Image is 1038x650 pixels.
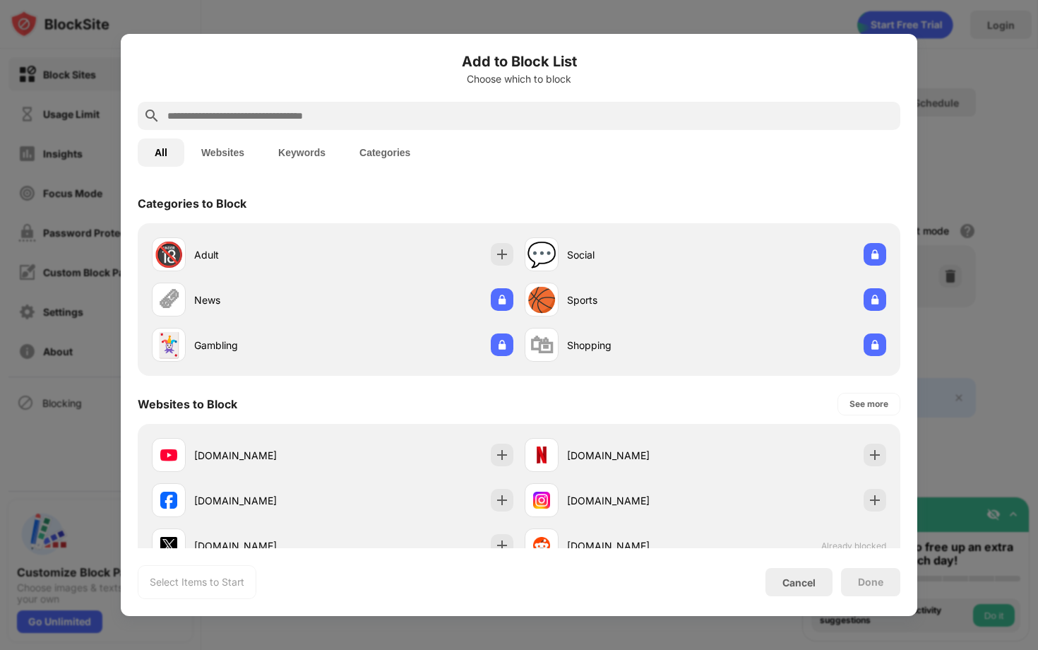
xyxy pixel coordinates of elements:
[533,537,550,554] img: favicons
[194,247,333,262] div: Adult
[533,492,550,509] img: favicons
[160,492,177,509] img: favicons
[567,538,705,553] div: [DOMAIN_NAME]
[567,247,705,262] div: Social
[194,493,333,508] div: [DOMAIN_NAME]
[154,240,184,269] div: 🔞
[194,448,333,463] div: [DOMAIN_NAME]
[567,338,705,353] div: Shopping
[160,447,177,463] img: favicons
[138,138,184,167] button: All
[567,448,705,463] div: [DOMAIN_NAME]
[342,138,427,167] button: Categories
[154,331,184,360] div: 🃏
[194,338,333,353] div: Gambling
[821,540,886,551] span: Already blocked
[143,107,160,124] img: search.svg
[567,292,705,307] div: Sports
[184,138,261,167] button: Websites
[138,196,246,211] div: Categories to Block
[858,577,883,588] div: Done
[782,577,816,589] div: Cancel
[530,331,554,360] div: 🛍
[849,397,888,411] div: See more
[533,447,550,463] img: favicons
[150,575,244,589] div: Select Items to Start
[157,285,181,314] div: 🗞
[527,240,556,269] div: 💬
[138,397,237,411] div: Websites to Block
[261,138,342,167] button: Keywords
[138,51,900,72] h6: Add to Block List
[194,538,333,553] div: [DOMAIN_NAME]
[138,73,900,85] div: Choose which to block
[567,493,705,508] div: [DOMAIN_NAME]
[194,292,333,307] div: News
[527,285,556,314] div: 🏀
[160,537,177,554] img: favicons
